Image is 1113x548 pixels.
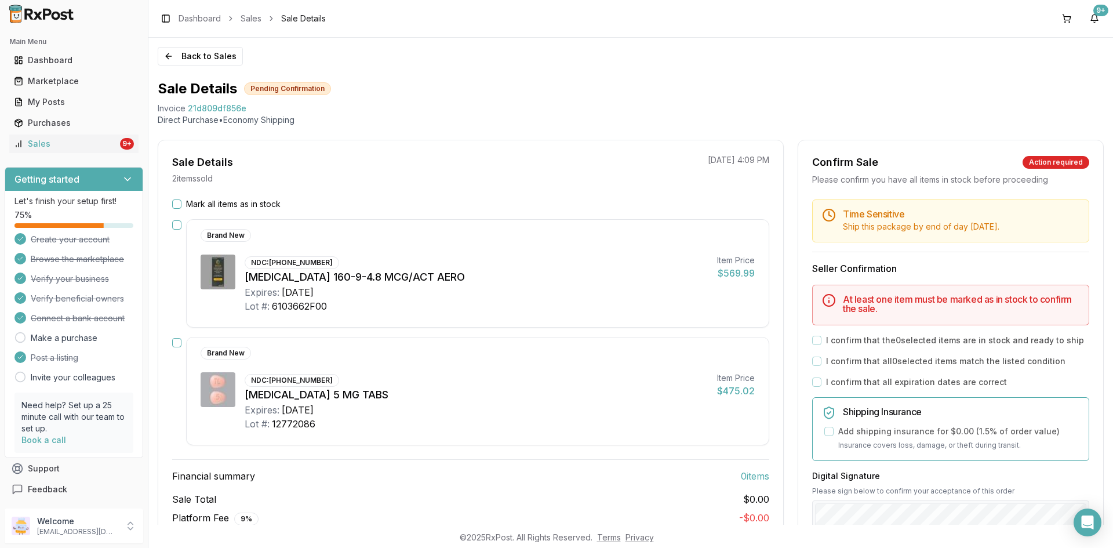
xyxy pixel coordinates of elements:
[31,372,115,383] a: Invite your colleagues
[21,400,126,434] p: Need help? Set up a 25 minute call with our team to set up.
[272,417,315,431] div: 12772086
[21,435,66,445] a: Book a call
[838,426,1060,437] label: Add shipping insurance for $0.00 ( 1.5 % of order value)
[158,79,237,98] h1: Sale Details
[14,55,134,66] div: Dashboard
[843,407,1079,416] h5: Shipping Insurance
[158,103,185,114] div: Invoice
[172,511,259,525] span: Platform Fee
[5,114,143,132] button: Purchases
[245,374,339,387] div: NDC: [PHONE_NUMBER]
[843,222,999,231] span: Ship this package by end of day [DATE] .
[31,332,97,344] a: Make a purchase
[244,82,331,95] div: Pending Confirmation
[245,256,339,269] div: NDC: [PHONE_NUMBER]
[717,255,755,266] div: Item Price
[120,138,134,150] div: 9+
[14,209,32,221] span: 75 %
[1023,156,1089,169] div: Action required
[245,285,279,299] div: Expires:
[9,71,139,92] a: Marketplace
[186,198,281,210] label: Mark all items as in stock
[812,487,1089,496] p: Please sign below to confirm your acceptance of this order
[14,138,118,150] div: Sales
[743,492,769,506] span: $0.00
[282,403,314,417] div: [DATE]
[826,335,1084,346] label: I confirm that the 0 selected items are in stock and ready to ship
[9,37,139,46] h2: Main Menu
[838,440,1079,451] p: Insurance covers loss, damage, or theft during transit.
[812,262,1089,275] h3: Seller Confirmation
[843,295,1079,313] h5: At least one item must be marked as in stock to confirm the sale.
[9,133,139,154] a: Sales9+
[5,458,143,479] button: Support
[201,255,235,289] img: Breztri Aerosphere 160-9-4.8 MCG/ACT AERO
[31,253,124,265] span: Browse the marketplace
[625,532,654,542] a: Privacy
[31,273,109,285] span: Verify your business
[826,355,1065,367] label: I confirm that all 0 selected items match the listed condition
[741,469,769,483] span: 0 item s
[5,5,79,23] img: RxPost Logo
[5,93,143,111] button: My Posts
[812,470,1089,482] h3: Digital Signature
[9,50,139,71] a: Dashboard
[272,299,327,313] div: 6103662F00
[31,313,125,324] span: Connect a bank account
[179,13,221,24] a: Dashboard
[245,299,270,313] div: Lot #:
[31,352,78,364] span: Post a listing
[31,234,110,245] span: Create your account
[201,347,251,360] div: Brand New
[9,92,139,112] a: My Posts
[188,103,246,114] span: 21d809df856e
[241,13,261,24] a: Sales
[179,13,326,24] nav: breadcrumb
[234,513,259,525] div: 9 %
[31,293,124,304] span: Verify beneficial owners
[172,154,233,170] div: Sale Details
[14,96,134,108] div: My Posts
[37,527,118,536] p: [EMAIL_ADDRESS][DOMAIN_NAME]
[717,266,755,280] div: $569.99
[158,114,1104,126] p: Direct Purchase • Economy Shipping
[282,285,314,299] div: [DATE]
[1093,5,1108,16] div: 9+
[9,112,139,133] a: Purchases
[28,484,67,495] span: Feedback
[717,384,755,398] div: $475.02
[201,372,235,407] img: Trintellix 5 MG TABS
[843,209,1079,219] h5: Time Sensitive
[37,516,118,527] p: Welcome
[14,75,134,87] div: Marketplace
[245,403,279,417] div: Expires:
[5,479,143,500] button: Feedback
[812,174,1089,186] div: Please confirm you have all items in stock before proceeding
[245,269,708,285] div: [MEDICAL_DATA] 160-9-4.8 MCG/ACT AERO
[1074,509,1101,536] div: Open Intercom Messenger
[158,47,243,66] button: Back to Sales
[172,173,213,184] p: 2 item s sold
[14,172,79,186] h3: Getting started
[172,492,216,506] span: Sale Total
[708,154,769,166] p: [DATE] 4:09 PM
[739,512,769,524] span: - $0.00
[245,417,270,431] div: Lot #:
[597,532,621,542] a: Terms
[14,117,134,129] div: Purchases
[812,154,878,170] div: Confirm Sale
[5,72,143,90] button: Marketplace
[826,376,1007,388] label: I confirm that all expiration dates are correct
[281,13,326,24] span: Sale Details
[14,195,133,207] p: Let's finish your setup first!
[5,135,143,153] button: Sales9+
[172,469,255,483] span: Financial summary
[245,387,708,403] div: [MEDICAL_DATA] 5 MG TABS
[12,517,30,535] img: User avatar
[717,372,755,384] div: Item Price
[5,51,143,70] button: Dashboard
[1085,9,1104,28] button: 9+
[201,229,251,242] div: Brand New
